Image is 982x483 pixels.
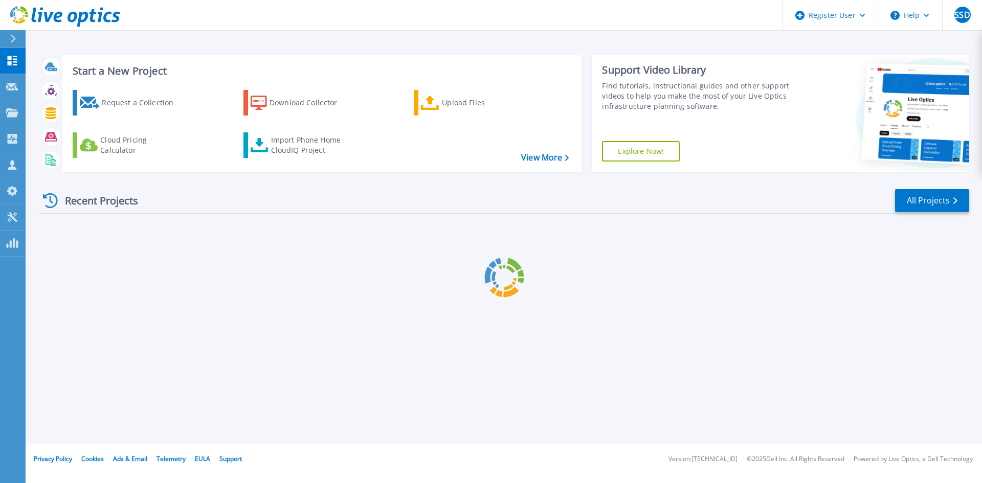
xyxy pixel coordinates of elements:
div: Find tutorials, instructional guides and other support videos to help you make the most of your L... [602,81,794,111]
a: View More [521,153,569,163]
a: Explore Now! [602,141,680,162]
li: Version: [TECHNICAL_ID] [668,456,738,463]
div: Download Collector [270,93,351,113]
a: Telemetry [157,454,186,463]
div: Support Video Library [602,63,794,77]
div: Recent Projects [39,188,152,213]
a: All Projects [895,189,969,212]
div: Request a Collection [102,93,184,113]
div: Import Phone Home CloudIQ Project [271,135,351,155]
h3: Start a New Project [73,65,569,77]
a: Privacy Policy [34,454,72,463]
div: Upload Files [442,93,524,113]
a: Cookies [81,454,104,463]
a: Download Collector [243,90,358,116]
a: Ads & Email [113,454,147,463]
a: Support [219,454,242,463]
li: Powered by Live Optics, a Dell Technology [854,456,973,463]
span: SSD [954,11,970,19]
li: © 2025 Dell Inc. All Rights Reserved [747,456,844,463]
div: Cloud Pricing Calculator [100,135,182,155]
a: Request a Collection [73,90,187,116]
a: EULA [195,454,210,463]
a: Upload Files [414,90,528,116]
a: Cloud Pricing Calculator [73,132,187,158]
